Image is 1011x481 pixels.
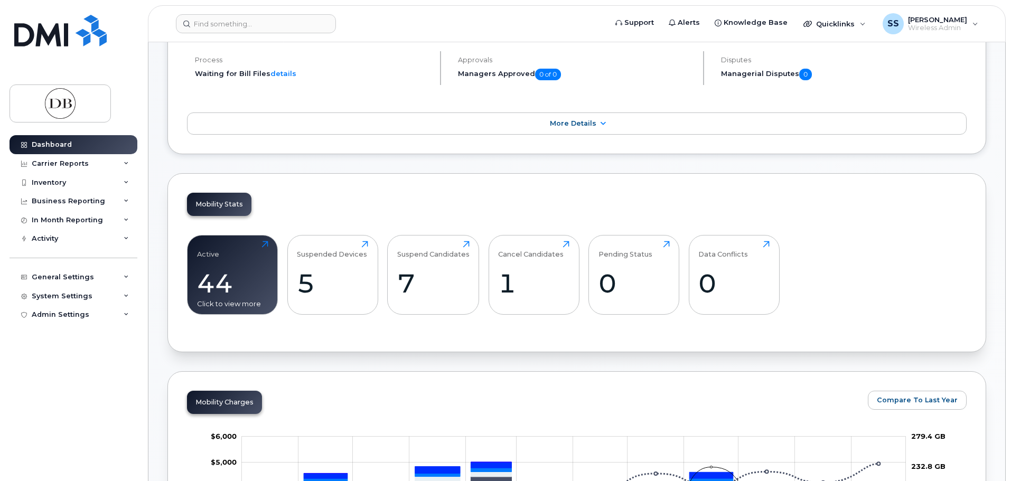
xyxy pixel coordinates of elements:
span: Compare To Last Year [877,395,958,405]
div: 1 [498,268,569,299]
span: 0 [799,69,812,80]
a: Alerts [661,12,707,33]
div: 0 [598,268,670,299]
a: Knowledge Base [707,12,795,33]
tspan: $5,000 [211,458,237,466]
li: Waiting for Bill Files [195,69,431,79]
a: Support [608,12,661,33]
h4: Process [195,56,431,64]
div: Serene Santos-Bartolo [875,13,986,34]
h4: Disputes [721,56,967,64]
tspan: 279.4 GB [911,432,946,440]
div: Data Conflicts [698,241,748,258]
tspan: $6,000 [211,432,237,440]
g: $0 [211,458,237,466]
div: 7 [397,268,470,299]
a: Data Conflicts0 [698,241,770,308]
a: Active44Click to view more [197,241,268,308]
span: More Details [550,119,596,127]
span: Support [624,17,654,28]
a: Cancel Candidates1 [498,241,569,308]
a: Suspended Devices5 [297,241,368,308]
button: Compare To Last Year [868,391,967,410]
div: Cancel Candidates [498,241,564,258]
div: 5 [297,268,368,299]
h5: Managerial Disputes [721,69,967,80]
span: Wireless Admin [908,24,967,32]
tspan: 232.8 GB [911,462,946,470]
g: $0 [211,432,237,440]
span: [PERSON_NAME] [908,15,967,24]
div: 44 [197,268,268,299]
div: Suspended Devices [297,241,367,258]
span: Knowledge Base [724,17,788,28]
a: Suspend Candidates7 [397,241,470,308]
a: details [270,69,296,78]
span: Alerts [678,17,700,28]
span: 0 of 0 [535,69,561,80]
span: Quicklinks [816,20,855,28]
div: 0 [698,268,770,299]
h5: Managers Approved [458,69,694,80]
div: Pending Status [598,241,652,258]
span: SS [887,17,899,30]
div: Click to view more [197,299,268,309]
a: Pending Status0 [598,241,670,308]
div: Active [197,241,219,258]
div: Suspend Candidates [397,241,470,258]
input: Find something... [176,14,336,33]
div: Quicklinks [796,13,873,34]
h4: Approvals [458,56,694,64]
